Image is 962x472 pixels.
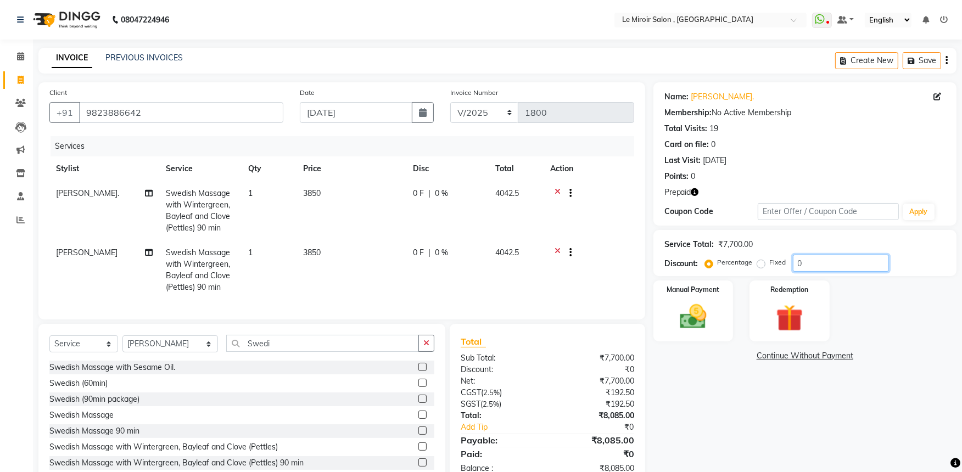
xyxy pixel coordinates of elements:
a: Add Tip [452,422,563,433]
div: Sub Total: [452,352,547,364]
div: Card on file: [664,139,709,150]
label: Fixed [770,257,786,267]
label: Manual Payment [667,285,719,295]
img: logo [28,4,103,35]
th: Service [159,156,242,181]
div: ₹192.50 [547,398,642,410]
span: 0 % [435,188,448,199]
img: _cash.svg [672,301,715,332]
div: Swedish (60min) [49,378,108,389]
th: Stylist [49,156,159,181]
div: Swedish Massage with Sesame Oil. [49,362,175,373]
div: ₹0 [547,364,642,375]
span: CGST [461,387,481,397]
label: Redemption [771,285,809,295]
label: Percentage [718,257,753,267]
span: 2.5% [483,400,499,408]
img: _gift.svg [768,301,811,335]
div: Points: [664,171,689,182]
span: 0 F [413,247,424,259]
div: ₹0 [563,422,642,433]
th: Disc [406,156,489,181]
label: Client [49,88,67,98]
input: Enter Offer / Coupon Code [758,203,898,220]
div: ( ) [452,387,547,398]
div: Total Visits: [664,123,708,134]
div: Swedish Massage with Wintergreen, Bayleaf and Clove (Pettles) [49,441,278,453]
button: Save [903,52,941,69]
div: ₹7,700.00 [547,375,642,387]
span: Prepaid [664,187,691,198]
div: Coupon Code [664,206,758,217]
div: Membership: [664,107,712,119]
span: Total [461,336,486,347]
span: 3850 [303,248,321,257]
div: Swedish (90min package) [49,394,139,405]
span: 1 [248,248,253,257]
div: Services [51,136,642,156]
span: [PERSON_NAME] [56,248,118,257]
th: Qty [242,156,297,181]
span: Swedish Massage with Wintergreen, Bayleaf and Clove (Pettles) 90 min [166,248,230,292]
div: ₹8,085.00 [547,434,642,447]
button: Apply [903,204,935,220]
div: 0 [691,171,696,182]
span: 0 F [413,188,424,199]
span: 4042.5 [495,188,519,198]
div: Discount: [452,364,547,375]
th: Action [544,156,634,181]
label: Invoice Number [450,88,498,98]
span: Swedish Massage with Wintergreen, Bayleaf and Clove (Pettles) 90 min [166,188,230,233]
button: +91 [49,102,80,123]
div: ( ) [452,398,547,410]
span: | [428,188,430,199]
div: Name: [664,91,689,103]
span: SGST [461,399,480,409]
div: [DATE] [703,155,727,166]
input: Search or Scan [226,335,420,352]
label: Date [300,88,315,98]
div: Payable: [452,434,547,447]
button: Create New [835,52,898,69]
span: 4042.5 [495,248,519,257]
span: 1 [248,188,253,198]
span: [PERSON_NAME]. [56,188,119,198]
div: 19 [710,123,719,134]
a: [PERSON_NAME]. [691,91,754,103]
div: Discount: [664,258,698,269]
input: Search by Name/Mobile/Email/Code [79,102,283,123]
div: ₹7,700.00 [719,239,753,250]
div: ₹192.50 [547,387,642,398]
b: 08047224946 [121,4,169,35]
a: INVOICE [52,48,92,68]
a: Continue Without Payment [656,350,954,362]
div: ₹0 [547,447,642,460]
div: Service Total: [664,239,714,250]
span: 2.5% [483,388,500,397]
div: No Active Membership [664,107,946,119]
span: | [428,247,430,259]
div: ₹8,085.00 [547,410,642,422]
div: Swedish Massage 90 min [49,425,139,437]
span: 0 % [435,247,448,259]
th: Price [297,156,406,181]
div: Total: [452,410,547,422]
div: Net: [452,375,547,387]
th: Total [489,156,544,181]
div: Swedish Massage [49,409,114,421]
div: Last Visit: [664,155,701,166]
div: ₹7,700.00 [547,352,642,364]
div: 0 [712,139,716,150]
div: Swedish Massage with Wintergreen, Bayleaf and Clove (Pettles) 90 min [49,457,304,469]
div: Paid: [452,447,547,460]
span: 3850 [303,188,321,198]
a: PREVIOUS INVOICES [105,53,183,63]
